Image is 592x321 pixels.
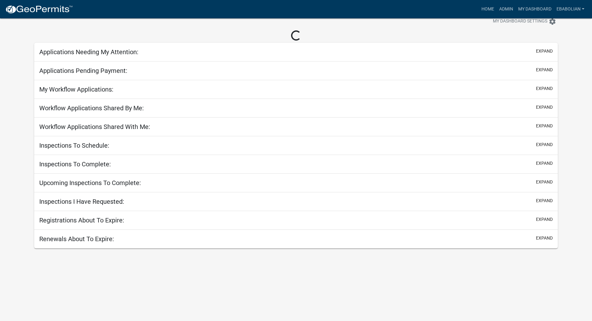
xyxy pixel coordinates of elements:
[536,235,553,241] button: expand
[536,197,553,204] button: expand
[554,3,587,15] a: ebabolian
[536,160,553,167] button: expand
[39,86,113,93] h5: My Workflow Applications:
[516,3,554,15] a: My Dashboard
[39,123,150,131] h5: Workflow Applications Shared With Me:
[536,85,553,92] button: expand
[536,141,553,148] button: expand
[39,179,141,187] h5: Upcoming Inspections To Complete:
[549,18,556,25] i: settings
[536,216,553,223] button: expand
[39,67,127,74] h5: Applications Pending Payment:
[479,3,497,15] a: Home
[536,123,553,129] button: expand
[39,235,114,243] h5: Renewals About To Expire:
[536,67,553,73] button: expand
[39,216,124,224] h5: Registrations About To Expire:
[39,48,138,56] h5: Applications Needing My Attention:
[39,142,109,149] h5: Inspections To Schedule:
[39,160,111,168] h5: Inspections To Complete:
[488,15,561,28] button: My Dashboard Settingssettings
[39,104,144,112] h5: Workflow Applications Shared By Me:
[536,179,553,185] button: expand
[39,198,124,205] h5: Inspections I Have Requested:
[493,18,547,25] span: My Dashboard Settings
[536,104,553,111] button: expand
[536,48,553,55] button: expand
[497,3,516,15] a: Admin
